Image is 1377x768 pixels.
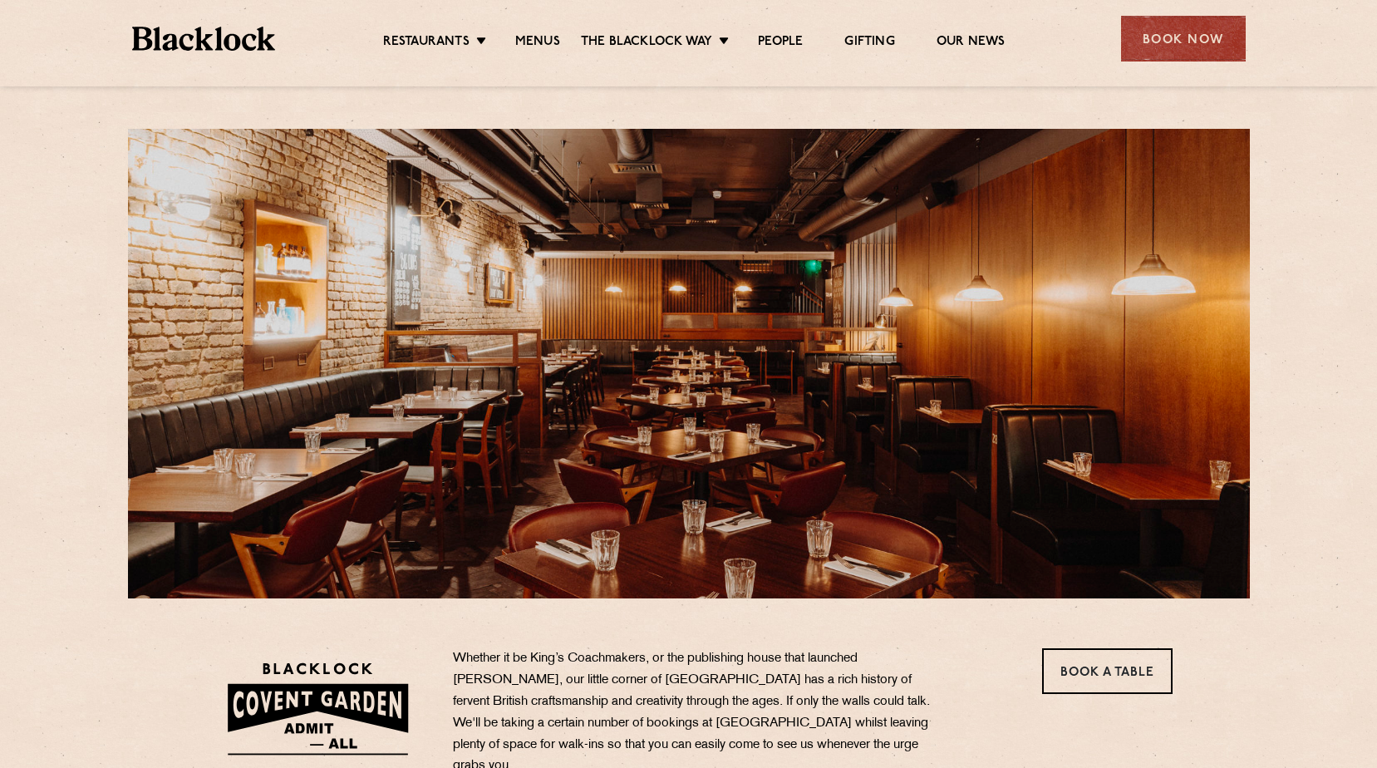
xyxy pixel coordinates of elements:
[844,34,894,52] a: Gifting
[515,34,560,52] a: Menus
[132,27,276,51] img: BL_Textured_Logo-footer-cropped.svg
[758,34,803,52] a: People
[1121,16,1246,62] div: Book Now
[1042,648,1173,694] a: Book a Table
[937,34,1006,52] a: Our News
[581,34,712,52] a: The Blacklock Way
[383,34,470,52] a: Restaurants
